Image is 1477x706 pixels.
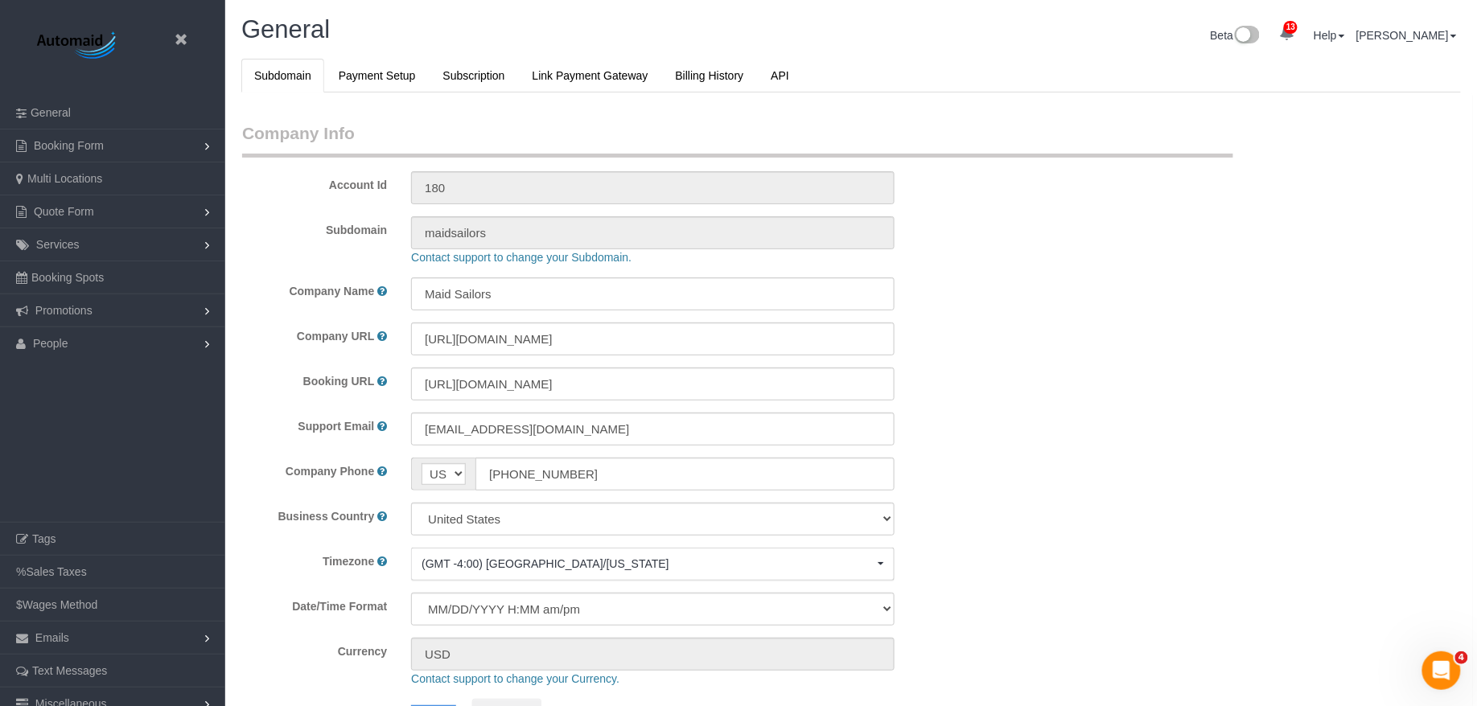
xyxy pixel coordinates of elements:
[230,216,399,238] label: Subdomain
[242,121,1233,158] legend: Company Info
[26,565,86,578] span: Sales Taxes
[34,139,104,152] span: Booking Form
[326,59,429,92] a: Payment Setup
[31,106,71,119] span: General
[520,59,661,92] a: Link Payment Gateway
[1314,29,1345,42] a: Help
[298,418,374,434] label: Support Email
[422,556,874,572] span: (GMT -4:00) [GEOGRAPHIC_DATA]/[US_STATE]
[399,671,1414,687] div: Contact support to change your Currency.
[399,249,1414,265] div: Contact support to change your Subdomain.
[35,304,93,317] span: Promotions
[230,171,399,193] label: Account Id
[23,598,98,611] span: Wages Method
[1356,29,1457,42] a: [PERSON_NAME]
[32,532,56,545] span: Tags
[286,463,374,479] label: Company Phone
[411,548,895,581] button: (GMT -4:00) [GEOGRAPHIC_DATA]/[US_STATE]
[1284,21,1298,34] span: 13
[31,271,104,284] span: Booking Spots
[33,337,68,350] span: People
[230,638,399,659] label: Currency
[1211,29,1261,42] a: Beta
[475,458,895,491] input: Phone
[1455,651,1468,664] span: 4
[241,59,324,92] a: Subdomain
[35,631,69,644] span: Emails
[297,328,374,344] label: Company URL
[32,664,107,677] span: Text Messages
[34,205,94,218] span: Quote Form
[303,373,375,389] label: Booking URL
[230,593,399,614] label: Date/Time Format
[1422,651,1461,690] iframe: Intercom live chat
[411,548,895,581] ol: Choose Timezone
[278,508,375,524] label: Business Country
[1233,26,1260,47] img: New interface
[241,15,330,43] span: General
[27,172,102,185] span: Multi Locations
[663,59,757,92] a: Billing History
[28,28,129,64] img: Automaid Logo
[290,283,375,299] label: Company Name
[1271,16,1302,51] a: 13
[323,553,374,569] label: Timezone
[430,59,518,92] a: Subscription
[758,59,802,92] a: API
[36,238,80,251] span: Services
